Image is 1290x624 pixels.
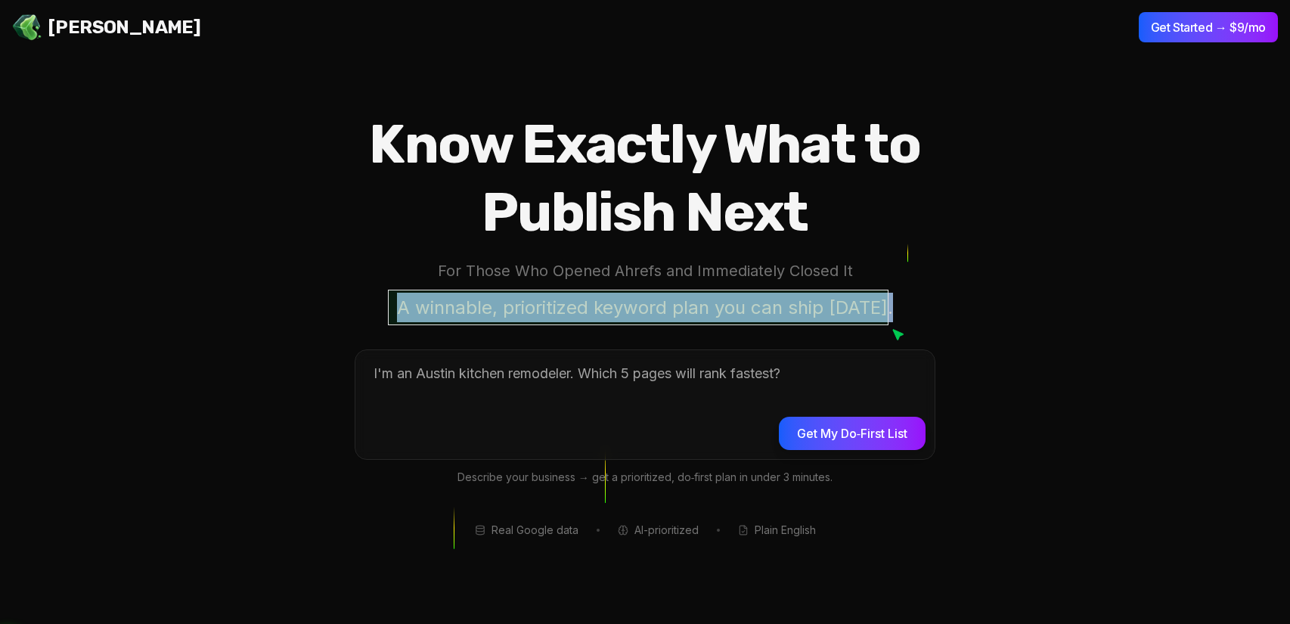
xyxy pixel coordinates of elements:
span: Plain English [755,523,816,538]
button: Get Started → $9/mo [1139,12,1278,42]
img: Jello SEO Logo [12,12,42,42]
span: Real Google data [492,523,578,538]
p: Describe your business → get a prioritized, do‑first plan in under 3 minutes. [355,469,935,486]
p: A winnable, prioritized keyword plan you can ship [DATE]. [388,290,902,325]
p: For Those Who Opened Ahrefs and Immediately Closed It [306,259,984,284]
span: [PERSON_NAME] [48,15,200,39]
button: Get My Do‑First List [779,417,926,450]
span: AI-prioritized [634,523,699,538]
h1: Know Exactly What to Publish Next [306,110,984,247]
